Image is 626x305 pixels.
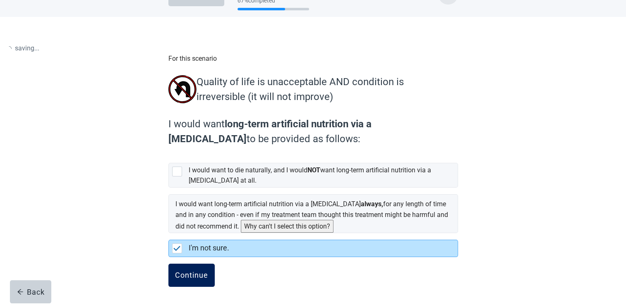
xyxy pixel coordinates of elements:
[197,74,454,104] p: Quality of life is unacceptable AND condition is irreversible (it will not improve)
[168,53,458,64] p: For this scenario
[17,288,24,295] span: arrow-left
[175,200,448,230] label: I would want long-term artificial nutrition via a [MEDICAL_DATA] for any length of time and in an...
[10,280,51,303] button: arrow-leftBack
[17,288,45,296] div: Back
[7,43,39,53] p: saving ...
[189,243,229,252] label: I'm not sure.
[168,264,215,287] button: Continue
[175,271,208,279] div: Continue
[168,240,458,257] div: I'm not sure., checkbox, selected
[6,46,12,51] span: loading
[168,118,372,145] strong: long-term artificial nutrition via a [MEDICAL_DATA]
[168,75,197,103] img: irreversible-DyUGXaAB.svg
[241,220,333,233] button: [object Object], checkbox, not selected, cannot be selected due to conflict
[307,166,320,174] strong: NOT
[168,117,454,146] label: I would want to be provided as follows:
[361,200,383,208] strong: always,
[168,194,458,233] div: [object Object], checkbox, not selected, cannot be selected due to conflict
[168,163,458,188] div: [object Object], checkbox, not selected
[189,166,431,184] label: I would want to die naturally, and I would want long-term artificial nutrition via a [MEDICAL_DAT...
